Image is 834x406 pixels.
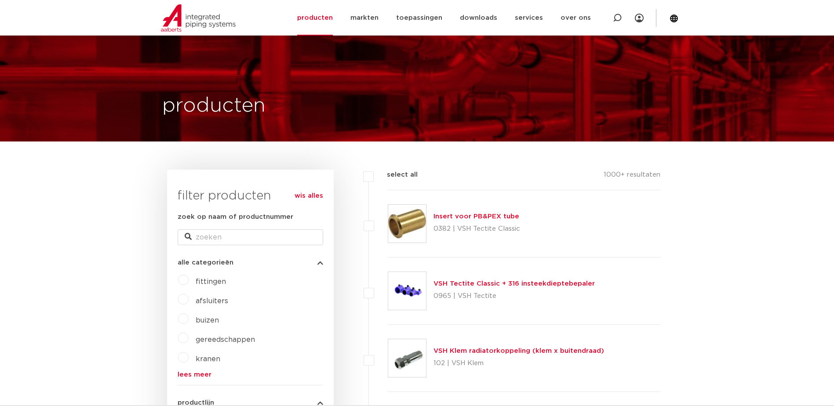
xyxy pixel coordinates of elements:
p: 1000+ resultaten [604,170,660,183]
input: zoeken [178,229,323,245]
p: 0382 | VSH Tectite Classic [433,222,520,236]
span: alle categorieën [178,259,233,266]
a: lees meer [178,371,323,378]
h3: filter producten [178,187,323,205]
button: productlijn [178,399,323,406]
label: zoek op naam of productnummer [178,212,293,222]
button: alle categorieën [178,259,323,266]
img: Thumbnail for VSH Tectite Classic + 316 insteekdieptebepaler [388,272,426,310]
a: buizen [196,317,219,324]
img: Thumbnail for Insert voor PB&PEX tube [388,205,426,243]
a: VSH Tectite Classic + 316 insteekdieptebepaler [433,280,595,287]
a: Insert voor PB&PEX tube [433,213,519,220]
a: VSH Klem radiatorkoppeling (klem x buitendraad) [433,348,604,354]
a: gereedschappen [196,336,255,343]
img: Thumbnail for VSH Klem radiatorkoppeling (klem x buitendraad) [388,339,426,377]
p: 102 | VSH Klem [433,356,604,370]
span: productlijn [178,399,214,406]
a: fittingen [196,278,226,285]
h1: producten [162,92,266,120]
a: afsluiters [196,297,228,304]
a: wis alles [295,191,323,201]
label: select all [374,170,418,180]
a: kranen [196,355,220,362]
p: 0965 | VSH Tectite [433,289,595,303]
